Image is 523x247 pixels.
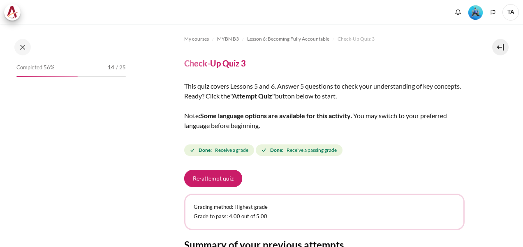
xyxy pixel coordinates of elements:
[287,146,337,154] span: Receive a passing grade
[338,34,375,44] a: Check-Up Quiz 3
[16,64,54,72] span: Completed 56%
[184,143,344,158] div: Completion requirements for Check-Up Quiz 3
[184,81,465,130] div: This quiz covers Lessons 5 and 6. Answer 5 questions to check your understanding of key concepts....
[230,92,275,100] strong: "Attempt Quiz"
[217,35,239,43] span: MYBN B3
[338,35,375,43] span: Check-Up Quiz 3
[502,4,519,21] a: User menu
[184,58,246,69] h4: Check-Up Quiz 3
[502,4,519,21] span: TA
[7,6,18,18] img: Architeck
[200,112,351,119] strong: Some language options are available for this activity
[452,6,464,18] div: Show notification window with no new notifications
[468,5,483,20] img: Level #3
[4,4,25,21] a: Architeck Architeck
[247,34,329,44] a: Lesson 6: Becoming Fully Accountable
[194,203,455,211] p: Grading method: Highest grade
[184,170,242,187] button: Re-attempt quiz
[184,32,465,46] nav: Navigation bar
[270,146,283,154] strong: Done:
[217,34,239,44] a: MYBN B3
[16,76,78,77] div: 56%
[199,146,212,154] strong: Done:
[194,213,455,221] p: Grade to pass: 4.00 out of 5.00
[487,6,499,18] button: Languages
[247,35,329,43] span: Lesson 6: Becoming Fully Accountable
[184,34,209,44] a: My courses
[465,5,486,20] a: Level #3
[184,35,209,43] span: My courses
[215,146,248,154] span: Receive a grade
[108,64,114,72] span: 14
[116,64,126,72] span: / 25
